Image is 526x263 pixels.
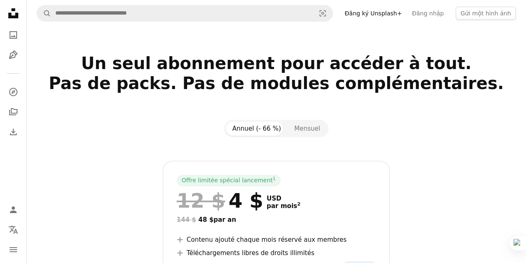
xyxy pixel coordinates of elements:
[296,202,302,210] a: 2
[5,221,22,238] button: Ngôn ngữ
[461,10,511,17] font: Gửi một hình ảnh
[226,122,288,136] button: Annuel (- 66 %)
[37,53,516,113] h2: Un seul abonnement pour accéder à tout. Pas de packs. Pas de modules complémentaires.
[271,176,277,185] a: 1
[5,201,22,218] a: Đăng nhập / Đăng ký
[412,10,444,17] font: Đăng nhập
[297,201,301,207] sup: 2
[5,27,22,43] a: Hình ảnh
[345,10,402,17] font: Đăng ký Unsplash+
[267,195,300,202] span: USD
[5,241,22,258] button: Thực đơn
[5,84,22,100] a: Khám phá
[5,5,22,23] a: Trang chủ — Unsplash
[177,248,376,258] li: Téléchargements libres de droits illimités
[177,235,376,245] li: Contenu ajouté chaque mois réservé aux membres
[5,104,22,120] a: Bộ sưu tập
[37,5,333,22] form: Tìm kiếm hình ảnh trên toàn bộ trang web
[177,175,281,186] div: Offre limitée spécial lancement
[37,5,51,21] button: Tìm kiếm trên Unsplash
[340,7,407,20] a: Đăng ký Unsplash+
[273,176,276,181] sup: 1
[177,190,225,211] span: 12 $
[313,5,333,21] button: Recherche de visuels
[267,202,300,210] span: par mois
[5,47,22,63] a: Hình minh họa
[177,190,263,211] div: 4 $
[456,7,516,20] button: Gửi một hình ảnh
[177,216,196,223] span: 144 $
[407,7,449,20] a: Đăng nhập
[5,124,22,140] a: Lịch sử tải xuống
[177,215,376,225] div: 48 $ par an
[288,122,327,136] button: Mensuel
